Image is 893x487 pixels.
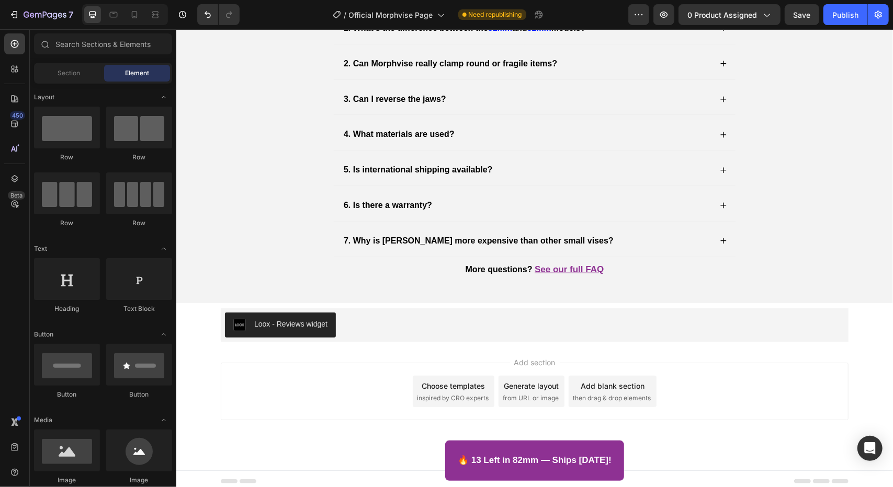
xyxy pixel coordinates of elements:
[34,153,100,162] div: Row
[155,326,172,343] span: Toggle open
[125,68,149,78] span: Element
[10,111,25,120] div: 450
[34,218,100,228] div: Row
[8,191,25,200] div: Beta
[167,136,316,145] strong: 5. Is international shipping available?
[167,207,437,216] strong: 7. Why is [PERSON_NAME] more expensive than other small vises?
[167,30,381,39] strong: 2. Can Morphvise really clamp round or fragile items?
[34,92,54,102] span: Layout
[334,328,383,339] span: Add section
[358,236,427,245] a: See our full FAQ
[34,390,100,399] div: Button
[167,171,256,180] strong: 6. Is there a warranty?
[679,4,781,25] button: 0 product assigned
[328,351,383,362] div: Generate layout
[785,4,819,25] button: Save
[241,364,312,374] span: inspired by CRO experts
[176,29,893,487] iframe: Design area
[197,4,240,25] div: Undo/Redo
[155,412,172,428] span: Toggle open
[49,283,160,308] button: Loox - Reviews widget
[289,236,356,245] strong: More questions?
[155,89,172,106] span: Toggle open
[78,289,151,300] div: Loox - Reviews widget
[326,364,382,374] span: from URL or image
[34,304,100,314] div: Heading
[344,9,347,20] span: /
[57,289,70,302] img: loox.png
[857,436,883,461] div: Open Intercom Messenger
[106,153,172,162] div: Row
[404,351,468,362] div: Add blank section
[34,33,172,54] input: Search Sections & Elements
[281,426,435,436] span: 🔥 13 Left in 82mm — Ships [DATE]!
[397,364,474,374] span: then drag & drop elements
[246,351,309,362] div: Choose templates
[155,240,172,257] span: Toggle open
[106,304,172,314] div: Text Block
[34,244,47,253] span: Text
[269,411,448,451] a: 🔥 13 Left in 82mm — Ships [DATE]!
[34,415,52,425] span: Media
[106,476,172,485] div: Image
[469,10,522,19] span: Need republishing
[4,4,78,25] button: 7
[167,65,270,74] strong: 3. Can I reverse the jaws?
[358,235,427,245] u: See our full FAQ
[69,8,73,21] p: 7
[349,9,433,20] span: Official Morphvise Page
[687,9,757,20] span: 0 product assigned
[832,9,858,20] div: Publish
[34,476,100,485] div: Image
[823,4,867,25] button: Publish
[106,390,172,399] div: Button
[34,330,53,339] span: Button
[167,100,278,109] strong: 4. What materials are used?
[794,10,811,19] span: Save
[58,68,81,78] span: Section
[106,218,172,228] div: Row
